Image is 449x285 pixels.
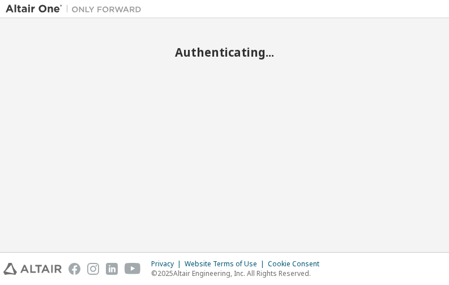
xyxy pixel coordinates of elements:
[185,260,268,269] div: Website Terms of Use
[6,3,147,15] img: Altair One
[151,260,185,269] div: Privacy
[151,269,326,278] p: © 2025 Altair Engineering, Inc. All Rights Reserved.
[125,263,141,275] img: youtube.svg
[106,263,118,275] img: linkedin.svg
[3,263,62,275] img: altair_logo.svg
[268,260,326,269] div: Cookie Consent
[6,45,443,59] h2: Authenticating...
[87,263,99,275] img: instagram.svg
[69,263,80,275] img: facebook.svg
